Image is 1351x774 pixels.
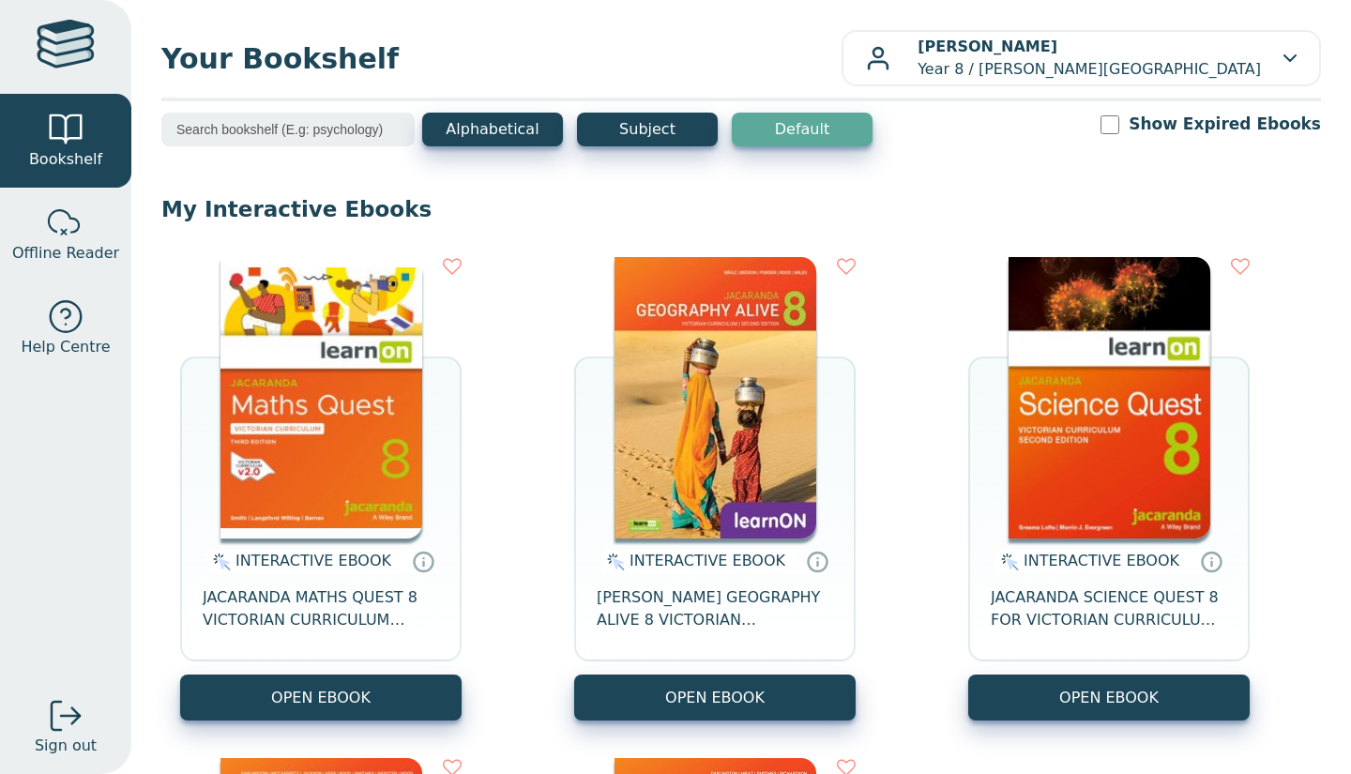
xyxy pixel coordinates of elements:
button: OPEN EBOOK [968,675,1250,721]
label: Show Expired Ebooks [1129,113,1321,136]
button: OPEN EBOOK [180,675,462,721]
span: Bookshelf [29,148,102,171]
img: interactive.svg [995,551,1019,573]
p: Year 8 / [PERSON_NAME][GEOGRAPHIC_DATA] [918,36,1261,81]
span: INTERACTIVE EBOOK [1024,552,1179,569]
b: [PERSON_NAME] [918,38,1057,55]
button: Default [732,113,873,146]
span: Offline Reader [12,242,119,265]
button: OPEN EBOOK [574,675,856,721]
input: Search bookshelf (E.g: psychology) [161,113,415,146]
img: 5407fe0c-7f91-e911-a97e-0272d098c78b.jpg [615,257,816,539]
span: JACARANDA MATHS QUEST 8 VICTORIAN CURRICULUM LEARNON EBOOK 3E [203,586,439,631]
span: INTERACTIVE EBOOK [235,552,391,569]
span: Your Bookshelf [161,38,842,80]
a: Interactive eBooks are accessed online via the publisher’s portal. They contain interactive resou... [806,550,828,572]
a: Interactive eBooks are accessed online via the publisher’s portal. They contain interactive resou... [1200,550,1222,572]
img: c004558a-e884-43ec-b87a-da9408141e80.jpg [220,257,422,539]
button: Subject [577,113,718,146]
span: INTERACTIVE EBOOK [630,552,785,569]
img: interactive.svg [207,551,231,573]
span: Help Centre [21,336,110,358]
span: JACARANDA SCIENCE QUEST 8 FOR VICTORIAN CURRICULUM LEARNON 2E EBOOK [991,586,1227,631]
button: [PERSON_NAME]Year 8 / [PERSON_NAME][GEOGRAPHIC_DATA] [842,30,1321,86]
span: Sign out [35,735,97,757]
p: My Interactive Ebooks [161,195,1321,223]
img: interactive.svg [601,551,625,573]
button: Alphabetical [422,113,563,146]
span: [PERSON_NAME] GEOGRAPHY ALIVE 8 VICTORIAN CURRICULUM LEARNON EBOOK 2E [597,586,833,631]
a: Interactive eBooks are accessed online via the publisher’s portal. They contain interactive resou... [412,550,434,572]
img: fffb2005-5288-ea11-a992-0272d098c78b.png [1009,257,1210,539]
